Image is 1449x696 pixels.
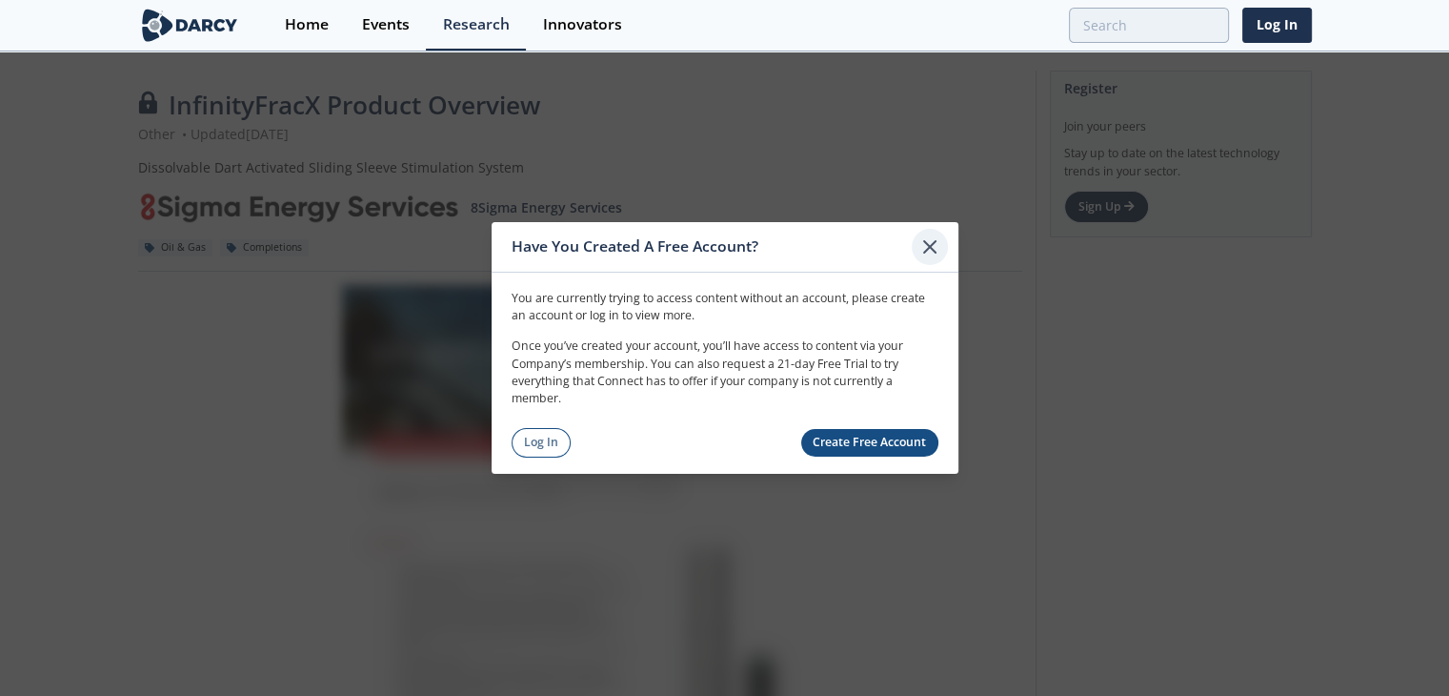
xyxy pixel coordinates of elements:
[362,17,410,32] div: Events
[443,17,510,32] div: Research
[512,229,913,265] div: Have You Created A Free Account?
[512,289,938,324] p: You are currently trying to access content without an account, please create an account or log in...
[138,9,242,42] img: logo-wide.svg
[512,338,938,408] p: Once you’ve created your account, you’ll have access to content via your Company’s membership. Yo...
[801,429,938,457] a: Create Free Account
[543,17,622,32] div: Innovators
[1069,8,1229,43] input: Advanced Search
[285,17,329,32] div: Home
[1242,8,1312,43] a: Log In
[512,428,572,458] a: Log In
